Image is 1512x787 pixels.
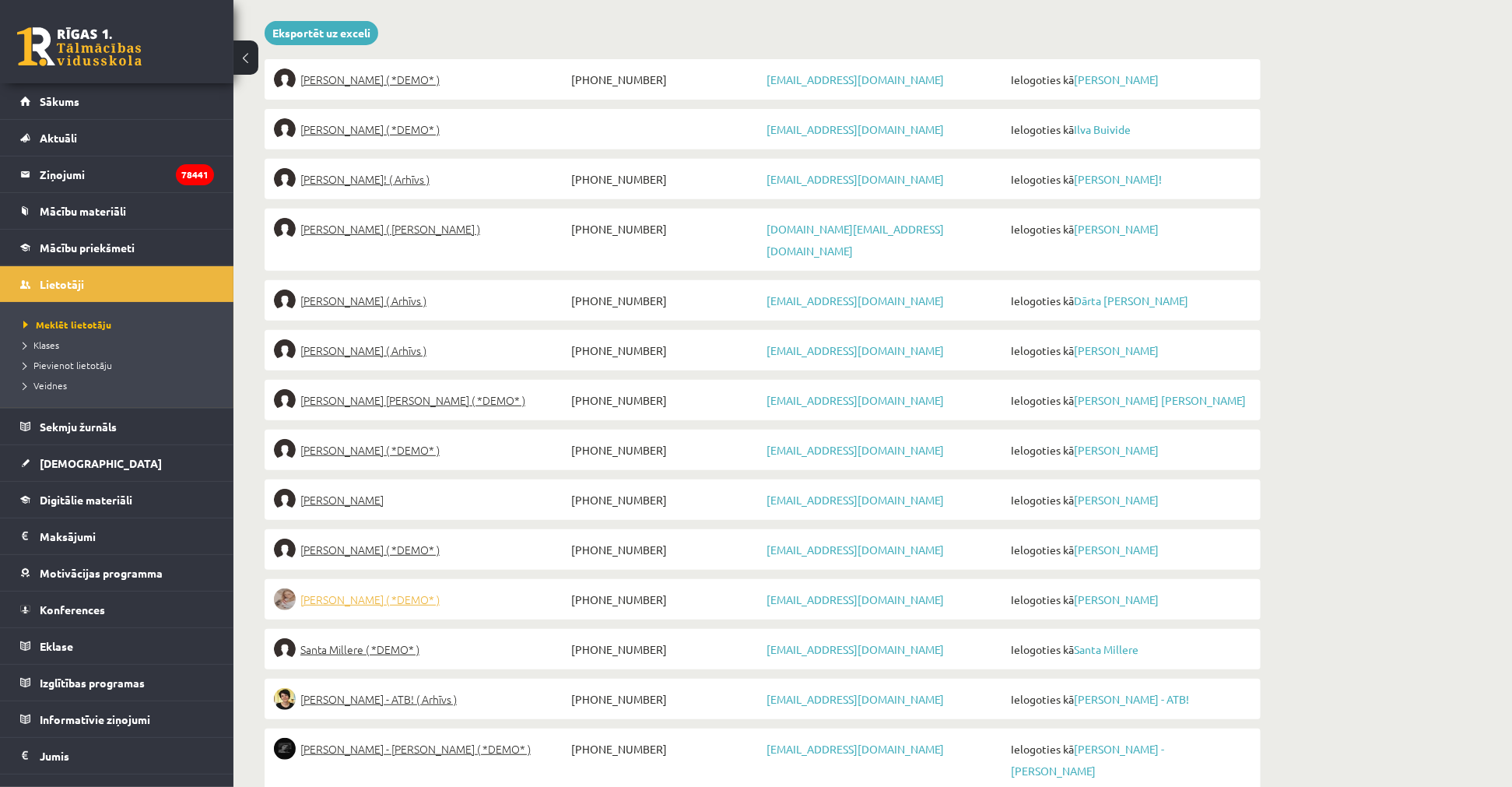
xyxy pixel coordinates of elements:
i: 78441 [176,164,214,185]
a: [EMAIL_ADDRESS][DOMAIN_NAME] [767,122,944,136]
a: [PERSON_NAME]! [1074,172,1162,186]
a: Sākums [20,83,214,119]
img: ILZE Millere [274,439,296,461]
a: [PERSON_NAME] [1074,543,1159,557]
a: [EMAIL_ADDRESS][DOMAIN_NAME] [767,72,944,86]
span: Ielogoties kā [1007,389,1251,411]
span: [PERSON_NAME] ( [PERSON_NAME] ) [300,218,480,240]
a: Digitālie materiāli [20,482,214,518]
span: Mācību materiāli [40,204,126,218]
img: Ligita Millere [274,588,296,610]
span: Jumis [40,749,69,763]
img: Anita Millere [274,218,296,240]
span: Sākums [40,94,79,108]
a: Veidnes [23,378,218,392]
a: Dārta [PERSON_NAME] [1074,293,1188,307]
a: [EMAIL_ADDRESS][DOMAIN_NAME] [767,443,944,457]
img: Raimonds Elbakjans! [274,168,296,190]
a: [PERSON_NAME] [1074,343,1159,357]
a: Maksājumi [20,518,214,554]
span: [PHONE_NUMBER] [567,339,763,361]
a: [PERSON_NAME] - [PERSON_NAME] ( *DEMO* ) [274,738,567,760]
span: [PHONE_NUMBER] [567,489,763,511]
span: Ielogoties kā [1007,339,1251,361]
span: [PERSON_NAME] ( *DEMO* ) [300,118,440,140]
span: Aktuāli [40,131,77,145]
span: [PHONE_NUMBER] [567,168,763,190]
span: Digitālie materiāli [40,493,132,507]
a: Pievienot lietotāju [23,358,218,372]
a: [EMAIL_ADDRESS][DOMAIN_NAME] [767,543,944,557]
a: [PERSON_NAME] [1074,222,1159,236]
img: Maija Belopolska [274,69,296,90]
a: Ilva Buivide [1074,122,1131,136]
a: [EMAIL_ADDRESS][DOMAIN_NAME] [767,343,944,357]
a: [PERSON_NAME] [PERSON_NAME] [1074,393,1246,407]
span: Sekmju žurnāls [40,420,117,434]
span: [PHONE_NUMBER] [567,218,763,240]
a: [PERSON_NAME] ( *DEMO* ) [274,118,567,140]
span: Mācību priekšmeti [40,241,135,255]
a: [PERSON_NAME] - ATB! ( Arhīvs ) [274,688,567,710]
a: Ziņojumi78441 [20,156,214,192]
a: Santa Millere ( *DEMO* ) [274,638,567,660]
a: [PERSON_NAME] ( *DEMO* ) [274,539,567,560]
span: [PERSON_NAME] ( Arhīvs ) [300,290,426,311]
span: Ielogoties kā [1007,168,1251,190]
span: [PHONE_NUMBER] [567,738,763,760]
span: [PERSON_NAME] ( *DEMO* ) [300,439,440,461]
a: Lietotāji [20,266,214,302]
legend: Maksājumi [40,518,214,554]
span: [PHONE_NUMBER] [567,539,763,560]
span: [PERSON_NAME] ( *DEMO* ) [300,539,440,560]
span: Ielogoties kā [1007,738,1251,782]
span: Ielogoties kā [1007,638,1251,660]
span: Ielogoties kā [1007,489,1251,511]
span: [DEMOGRAPHIC_DATA] [40,456,162,470]
a: Izglītības programas [20,665,214,701]
img: Līga Millere [274,539,296,560]
span: Motivācijas programma [40,566,163,580]
a: Konferences [20,592,214,627]
img: Irita Millere [274,489,296,511]
span: Konferences [40,603,105,617]
a: Santa Millere [1074,642,1138,656]
a: [PERSON_NAME] [1074,72,1159,86]
a: [PERSON_NAME] [PERSON_NAME] ( *DEMO* ) [274,389,567,411]
span: Eklase [40,639,73,653]
img: Santa Millere [274,638,296,660]
span: [PHONE_NUMBER] [567,69,763,90]
span: [PERSON_NAME] ( Arhīvs ) [300,339,426,361]
a: [PERSON_NAME] ( Arhīvs ) [274,339,567,361]
a: Rīgas 1. Tālmācības vidusskola [17,27,142,66]
span: [PHONE_NUMBER] [567,389,763,411]
a: [DEMOGRAPHIC_DATA] [20,445,214,481]
a: [PERSON_NAME] [1074,592,1159,606]
a: Aktuāli [20,120,214,156]
a: [EMAIL_ADDRESS][DOMAIN_NAME] [767,293,944,307]
a: [EMAIL_ADDRESS][DOMAIN_NAME] [767,393,944,407]
span: Ielogoties kā [1007,218,1251,240]
a: [PERSON_NAME] ( *DEMO* ) [274,439,567,461]
span: [PERSON_NAME] [300,489,384,511]
a: Eksportēt uz exceli [265,21,378,45]
a: Mācību priekšmeti [20,230,214,265]
span: Ielogoties kā [1007,588,1251,610]
span: Izglītības programas [40,676,145,690]
a: [PERSON_NAME] [1074,493,1159,507]
a: Meklēt lietotāju [23,318,218,332]
span: [PHONE_NUMBER] [567,638,763,660]
a: Eklase [20,628,214,664]
img: Ilva Buivide [274,118,296,140]
a: Motivācijas programma [20,555,214,591]
img: Elīza Millere [274,339,296,361]
a: Sekmju žurnāls [20,409,214,444]
span: [PERSON_NAME]! ( Arhīvs ) [300,168,430,190]
img: Dārta Anete Millere [274,290,296,311]
a: [PERSON_NAME] [274,489,567,511]
span: Ielogoties kā [1007,290,1251,311]
span: Santa Millere ( *DEMO* ) [300,638,419,660]
a: [PERSON_NAME] ( *DEMO* ) [274,69,567,90]
span: Ielogoties kā [1007,439,1251,461]
a: [EMAIL_ADDRESS][DOMAIN_NAME] [767,742,944,756]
